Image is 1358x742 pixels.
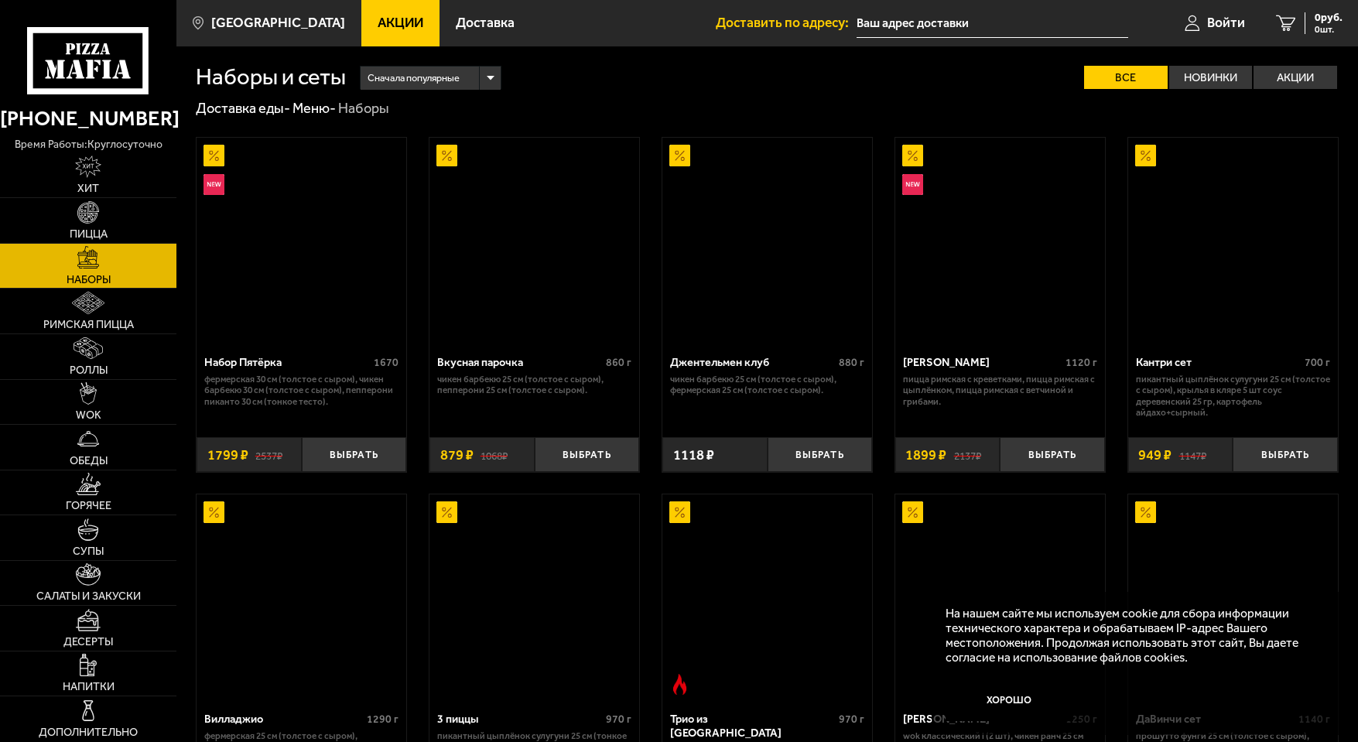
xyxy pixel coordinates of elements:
img: Акционный [902,501,923,522]
span: 1670 [374,356,399,369]
span: Напитки [63,682,115,692]
span: 1118 ₽ [673,448,714,462]
img: Акционный [204,145,224,166]
label: Акции [1254,66,1337,90]
img: Акционный [902,145,923,166]
div: Кантри сет [1136,356,1301,370]
s: 2137 ₽ [954,448,981,462]
img: Акционный [1135,501,1156,522]
span: 1290 г [367,713,399,726]
span: Войти [1207,16,1245,30]
span: 860 г [606,356,631,369]
label: Новинки [1169,66,1253,90]
span: 880 г [839,356,864,369]
span: Горячее [66,501,111,511]
span: Обеды [70,456,108,467]
img: Острое блюдо [669,674,690,695]
a: АкционныйВкусная парочка [429,138,640,345]
span: 879 ₽ [440,448,474,462]
a: АкционныйДаВинчи сет [1128,494,1339,702]
div: Вкусная парочка [437,356,602,370]
label: Все [1084,66,1168,90]
input: Ваш адрес доставки [857,9,1128,38]
img: Акционный [669,145,690,166]
span: Дополнительно [39,727,138,738]
button: Выбрать [535,437,640,472]
span: Пицца [70,229,108,240]
p: Пикантный цыплёнок сулугуни 25 см (толстое с сыром), крылья в кляре 5 шт соус деревенский 25 гр, ... [1136,374,1330,419]
a: АкционныйДжентельмен клуб [662,138,873,345]
span: Акции [378,16,423,30]
div: [PERSON_NAME] [903,713,1062,727]
span: Роллы [70,365,108,376]
div: Трио из [GEOGRAPHIC_DATA] [670,713,835,740]
span: Хит [77,183,99,194]
span: 1799 ₽ [207,448,248,462]
div: Набор Пятёрка [204,356,370,370]
p: Фермерская 30 см (толстое с сыром), Чикен Барбекю 30 см (толстое с сыром), Пепперони Пиканто 30 с... [204,374,399,408]
h1: Наборы и сеты [196,66,346,88]
span: Наборы [67,275,111,286]
button: Хорошо [946,679,1073,721]
a: Доставка еды- [196,100,290,117]
div: Вилладжио [204,713,363,727]
span: 970 г [839,713,864,726]
s: 1147 ₽ [1179,448,1206,462]
s: 2537 ₽ [255,448,282,462]
span: [GEOGRAPHIC_DATA] [211,16,345,30]
div: [PERSON_NAME] [903,356,1062,370]
span: 970 г [606,713,631,726]
p: Чикен Барбекю 25 см (толстое с сыром), Пепперони 25 см (толстое с сыром). [437,374,631,396]
img: Акционный [436,145,457,166]
span: Супы [73,546,104,557]
span: Доставить по адресу: [716,16,857,30]
span: Салаты и закуски [36,591,141,602]
img: Акционный [1135,145,1156,166]
span: Римская пицца [43,320,134,330]
span: 949 ₽ [1138,448,1172,462]
span: 1899 ₽ [905,448,946,462]
a: Меню- [292,100,336,117]
a: АкционныйОстрое блюдоТрио из Рио [662,494,873,702]
img: Акционный [669,501,690,522]
button: Выбрать [1000,437,1105,472]
a: АкционныйНовинкаНабор Пятёрка [197,138,407,345]
span: 0 шт. [1315,25,1343,34]
img: Новинка [902,174,923,195]
div: Наборы [338,100,389,118]
p: Чикен Барбекю 25 см (толстое с сыром), Фермерская 25 см (толстое с сыром). [670,374,864,396]
img: Акционный [436,501,457,522]
span: Сначала популярные [368,65,460,92]
a: Акционный3 пиццы [429,494,640,702]
span: Доставка [456,16,515,30]
span: Десерты [63,637,113,648]
a: АкционныйКантри сет [1128,138,1339,345]
a: АкционныйВилладжио [197,494,407,702]
p: На нашем сайте мы используем cookie для сбора информации технического характера и обрабатываем IP... [946,607,1315,665]
span: 0 руб. [1315,12,1343,23]
img: Новинка [204,174,224,195]
div: 3 пиццы [437,713,602,727]
span: 700 г [1305,356,1330,369]
p: Пицца Римская с креветками, Пицца Римская с цыплёнком, Пицца Римская с ветчиной и грибами. [903,374,1097,408]
button: Выбрать [1233,437,1338,472]
a: АкционныйНовинкаМама Миа [895,138,1106,345]
a: АкционныйВилла Капри [895,494,1106,702]
s: 1068 ₽ [481,448,508,462]
button: Выбрать [768,437,873,472]
button: Выбрать [302,437,407,472]
span: 1120 г [1066,356,1097,369]
div: Джентельмен клуб [670,356,835,370]
img: Акционный [204,501,224,522]
span: WOK [76,410,101,421]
